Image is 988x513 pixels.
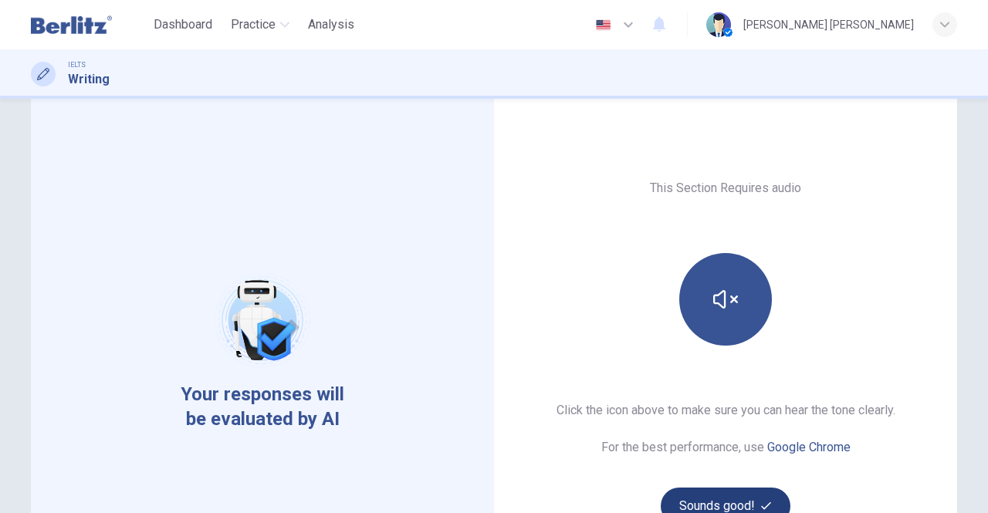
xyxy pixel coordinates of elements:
[68,70,110,89] h1: Writing
[231,15,276,34] span: Practice
[169,382,357,431] span: Your responses will be evaluated by AI
[743,15,914,34] div: [PERSON_NAME] [PERSON_NAME]
[308,15,354,34] span: Analysis
[213,272,311,370] img: robot icon
[68,59,86,70] span: IELTS
[225,11,296,39] button: Practice
[147,11,218,39] button: Dashboard
[767,440,851,454] a: Google Chrome
[31,9,112,40] img: Berlitz Latam logo
[302,11,360,39] button: Analysis
[594,19,613,31] img: en
[31,9,147,40] a: Berlitz Latam logo
[154,15,212,34] span: Dashboard
[601,438,851,457] h6: For the best performance, use
[557,401,895,420] h6: Click the icon above to make sure you can hear the tone clearly.
[650,179,801,197] h6: This Section Requires audio
[706,12,731,37] img: Profile picture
